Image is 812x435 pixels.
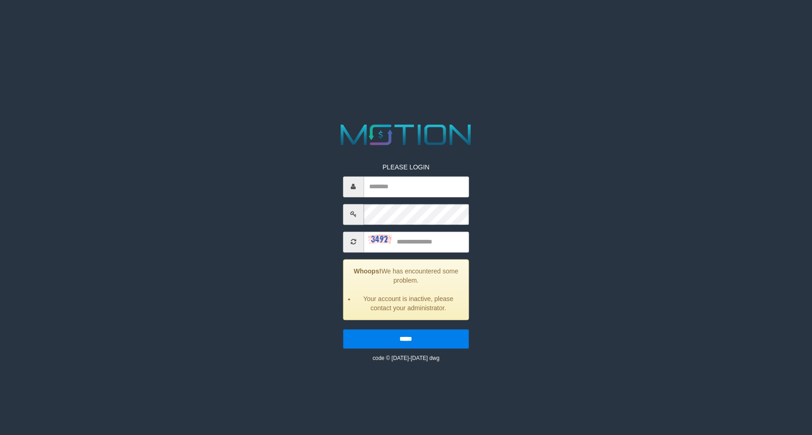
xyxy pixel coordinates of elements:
[343,162,469,172] p: PLEASE LOGIN
[368,234,391,244] img: captcha
[355,294,462,313] li: Your account is inactive, please contact your administrator.
[372,355,439,361] small: code © [DATE]-[DATE] dwg
[354,267,382,275] strong: Whoops!
[343,259,469,320] div: We has encountered some problem.
[335,121,477,149] img: MOTION_logo.png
